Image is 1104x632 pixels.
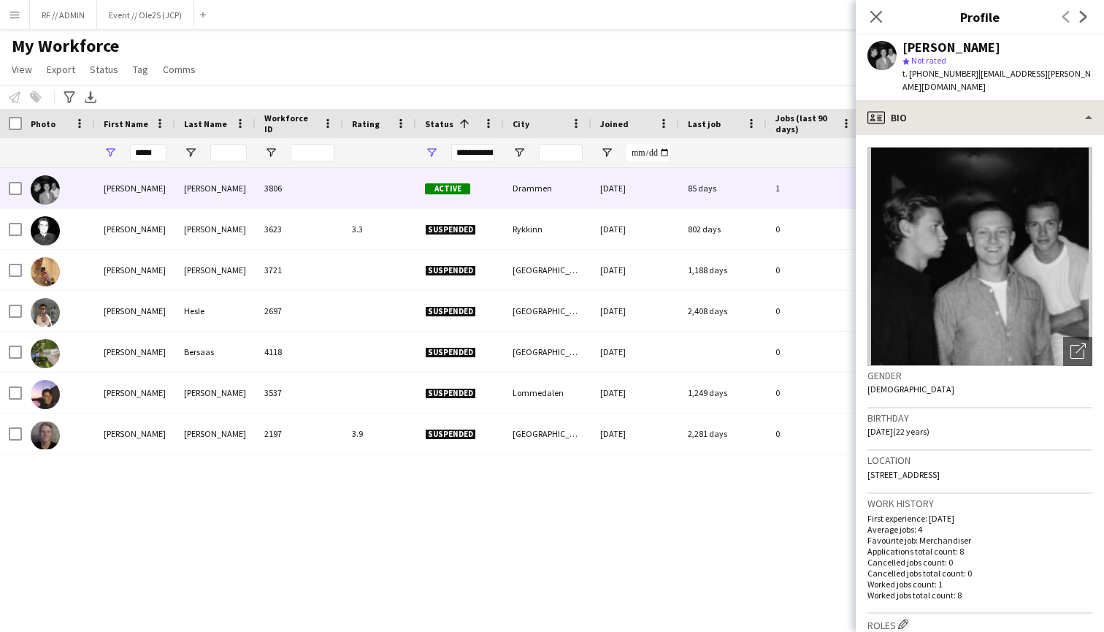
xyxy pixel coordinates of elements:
span: Status [90,63,118,76]
app-action-btn: Advanced filters [61,88,78,106]
div: Bersaas [175,332,256,372]
img: Crew avatar or photo [867,147,1092,366]
div: 3.3 [343,209,416,249]
div: 3537 [256,373,343,413]
div: [DATE] [591,291,679,331]
div: 2,281 days [679,414,767,454]
img: Oskar Hessen Bersaas [31,339,60,368]
span: Comms [163,63,196,76]
div: Rykkinn [504,209,591,249]
div: Drammen [504,168,591,208]
div: [PERSON_NAME] [95,332,175,372]
span: Export [47,63,75,76]
div: [GEOGRAPHIC_DATA] [504,332,591,372]
a: Comms [157,60,202,79]
div: 1,188 days [679,250,767,290]
div: [DATE] [591,332,679,372]
img: Oskar Holsten [31,380,60,409]
div: Hesle [175,291,256,331]
div: Lommedalen [504,373,591,413]
h3: Birthday [867,411,1092,424]
input: Joined Filter Input [626,144,670,161]
div: 2,408 days [679,291,767,331]
h3: Roles [867,617,1092,632]
div: 0 [767,373,862,413]
img: Oskar Eidem [31,257,60,286]
span: Active [425,183,470,194]
img: Oskar Hesle [31,298,60,327]
button: Open Filter Menu [264,146,277,159]
a: Status [84,60,124,79]
span: [DEMOGRAPHIC_DATA] [867,384,954,395]
div: [GEOGRAPHIC_DATA] [504,250,591,290]
span: [DATE] (22 years) [867,426,929,437]
p: Cancelled jobs total count: 0 [867,568,1092,579]
p: Favourite job: Merchandiser [867,535,1092,546]
div: 1,249 days [679,373,767,413]
span: Last Name [184,118,227,129]
span: Jobs (last 90 days) [775,113,835,134]
div: [PERSON_NAME] [95,250,175,290]
span: Status [425,118,453,129]
div: [PERSON_NAME] [175,373,256,413]
div: [PERSON_NAME] [902,41,1000,54]
span: | [EMAIL_ADDRESS][PERSON_NAME][DOMAIN_NAME] [902,68,1091,92]
a: Tag [127,60,154,79]
div: 85 days [679,168,767,208]
span: Not rated [911,55,946,66]
div: Bio [856,100,1104,135]
div: [PERSON_NAME] [95,414,175,454]
span: Suspended [425,347,476,358]
input: First Name Filter Input [130,144,166,161]
p: Cancelled jobs count: 0 [867,557,1092,568]
span: Last job [688,118,721,129]
div: [PERSON_NAME] [175,209,256,249]
div: [PERSON_NAME] [95,209,175,249]
button: RF // ADMIN [30,1,97,29]
p: First experience: [DATE] [867,513,1092,524]
button: Open Filter Menu [104,146,117,159]
div: [DATE] [591,250,679,290]
span: First Name [104,118,148,129]
div: [DATE] [591,414,679,454]
span: City [513,118,529,129]
div: 0 [767,291,862,331]
div: [PERSON_NAME] [175,250,256,290]
div: [GEOGRAPHIC_DATA] [504,414,591,454]
a: Export [41,60,81,79]
span: Suspended [425,388,476,399]
div: 0 [767,332,862,372]
div: [GEOGRAPHIC_DATA] [504,291,591,331]
div: 3.9 [343,414,416,454]
div: 0 [767,414,862,454]
h3: Profile [856,7,1104,26]
button: Event // Ole25 (JCP) [97,1,194,29]
button: Open Filter Menu [600,146,613,159]
div: [DATE] [591,209,679,249]
div: [DATE] [591,168,679,208]
div: 3721 [256,250,343,290]
div: 3623 [256,209,343,249]
h3: Location [867,454,1092,467]
button: Open Filter Menu [513,146,526,159]
span: Joined [600,118,629,129]
div: [PERSON_NAME] [95,168,175,208]
a: View [6,60,38,79]
span: Tag [133,63,148,76]
div: 2697 [256,291,343,331]
h3: Gender [867,369,1092,382]
div: 802 days [679,209,767,249]
div: 4118 [256,332,343,372]
div: 2197 [256,414,343,454]
span: t. [PHONE_NUMBER] [902,68,978,79]
span: [STREET_ADDRESS] [867,469,940,480]
img: Oskar Pedersen [31,175,60,205]
div: [DATE] [591,373,679,413]
div: 1 [767,168,862,208]
span: Suspended [425,224,476,235]
span: Suspended [425,306,476,317]
p: Worked jobs total count: 8 [867,590,1092,601]
button: Open Filter Menu [425,146,438,159]
div: [PERSON_NAME] [175,168,256,208]
input: Last Name Filter Input [210,144,247,161]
